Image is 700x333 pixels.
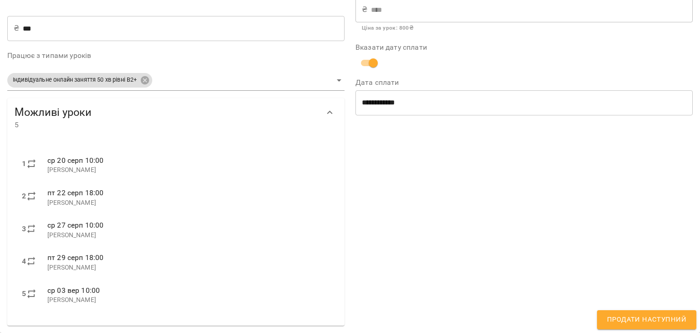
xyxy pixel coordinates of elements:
[47,156,103,165] span: ср 20 серп 10:00
[47,296,330,305] p: [PERSON_NAME]
[47,231,330,240] p: [PERSON_NAME]
[7,52,345,59] label: Працює з типами уроків
[47,221,103,229] span: ср 27 серп 10:00
[22,288,26,299] label: 5
[319,102,341,124] button: Show more
[362,25,413,31] b: Ціна за урок : 800 ₴
[22,158,26,169] label: 1
[355,44,693,51] label: Вказати дату сплати
[7,73,152,88] div: Індивідуальне онлайн заняття 50 хв рівні В2+
[47,166,330,175] p: [PERSON_NAME]
[15,120,319,130] span: 5
[355,79,693,86] label: Дата сплати
[14,23,19,34] p: ₴
[47,286,100,295] span: ср 03 вер 10:00
[362,4,367,15] p: ₴
[22,256,26,267] label: 4
[15,105,319,120] span: Можливі уроки
[47,198,330,208] p: [PERSON_NAME]
[22,224,26,234] label: 3
[607,314,686,326] span: Продати наступний
[597,310,696,329] button: Продати наступний
[47,188,103,197] span: пт 22 серп 18:00
[47,253,103,262] span: пт 29 серп 18:00
[7,76,143,84] span: Індивідуальне онлайн заняття 50 хв рівні В2+
[22,191,26,202] label: 2
[47,263,330,272] p: [PERSON_NAME]
[7,70,345,91] div: Індивідуальне онлайн заняття 50 хв рівні В2+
